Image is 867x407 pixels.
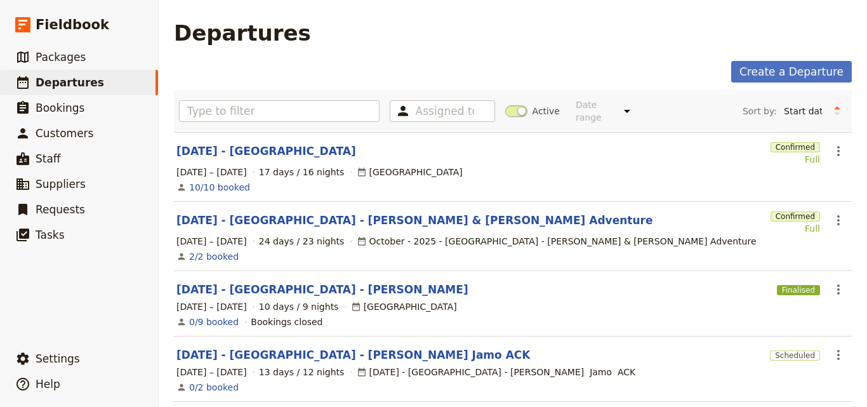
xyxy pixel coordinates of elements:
span: 13 days / 12 nights [259,366,345,378]
div: Full [771,222,820,235]
input: Type to filter [179,100,380,122]
span: 10 days / 9 nights [259,300,339,313]
select: Sort by: [778,102,828,121]
span: Departures [36,76,104,89]
a: Create a Departure [731,61,852,83]
span: [DATE] – [DATE] [176,166,247,178]
span: Tasks [36,229,65,241]
span: 17 days / 16 nights [259,166,345,178]
a: [DATE] - [GEOGRAPHIC_DATA] - [PERSON_NAME] & [PERSON_NAME] Adventure [176,213,652,228]
span: [DATE] – [DATE] [176,366,247,378]
span: 24 days / 23 nights [259,235,345,248]
h1: Departures [174,20,311,46]
button: Actions [828,210,849,231]
span: Active [533,105,560,117]
a: View the bookings for this departure [189,181,250,194]
span: Bookings [36,102,84,114]
button: Actions [828,140,849,162]
span: Help [36,378,60,390]
div: October - 2025 - [GEOGRAPHIC_DATA] - [PERSON_NAME] & [PERSON_NAME] Adventure [357,235,757,248]
span: Requests [36,203,85,216]
span: [DATE] – [DATE] [176,300,247,313]
a: View the bookings for this departure [189,316,239,328]
span: Confirmed [771,142,820,152]
span: [DATE] – [DATE] [176,235,247,248]
span: Customers [36,127,93,140]
button: Actions [828,279,849,300]
a: View the bookings for this departure [189,250,239,263]
a: [DATE] - [GEOGRAPHIC_DATA] - [PERSON_NAME] [176,282,468,297]
span: Fieldbook [36,15,109,34]
a: [DATE] - [GEOGRAPHIC_DATA] - [PERSON_NAME] Jamo ACK [176,347,530,363]
span: Scheduled [770,350,820,361]
span: Suppliers [36,178,86,190]
button: Actions [828,344,849,366]
div: [GEOGRAPHIC_DATA] [351,300,457,313]
div: [GEOGRAPHIC_DATA] [357,166,463,178]
span: Staff [36,152,61,165]
div: Full [771,153,820,166]
a: [DATE] - [GEOGRAPHIC_DATA] [176,143,356,159]
span: Sort by: [743,105,777,117]
div: [DATE] - [GEOGRAPHIC_DATA] - [PERSON_NAME] Jamo ACK [357,366,636,378]
a: View the bookings for this departure [189,381,239,394]
span: Settings [36,352,80,365]
span: Packages [36,51,86,63]
span: Finalised [777,285,820,295]
button: Change sort direction [828,102,847,121]
span: Confirmed [771,211,820,222]
input: Assigned to [416,103,474,119]
div: Bookings closed [251,316,322,328]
